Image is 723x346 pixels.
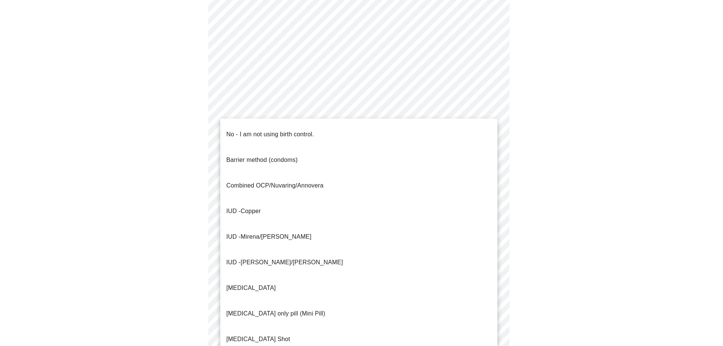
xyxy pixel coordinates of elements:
p: Copper [226,207,261,216]
p: [MEDICAL_DATA] only pill (Mini Pill) [226,309,325,318]
span: IUD - [226,208,241,214]
p: Barrier method (condoms) [226,155,297,165]
p: [MEDICAL_DATA] [226,284,276,293]
span: IUD - [226,259,241,265]
p: [MEDICAL_DATA] Shot [226,335,290,344]
p: IUD - [226,232,311,241]
span: Mirena/[PERSON_NAME] [241,233,311,240]
p: Combined OCP/Nuvaring/Annovera [226,181,323,190]
p: No - I am not using birth control. [226,130,314,139]
p: [PERSON_NAME]/[PERSON_NAME] [226,258,343,267]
